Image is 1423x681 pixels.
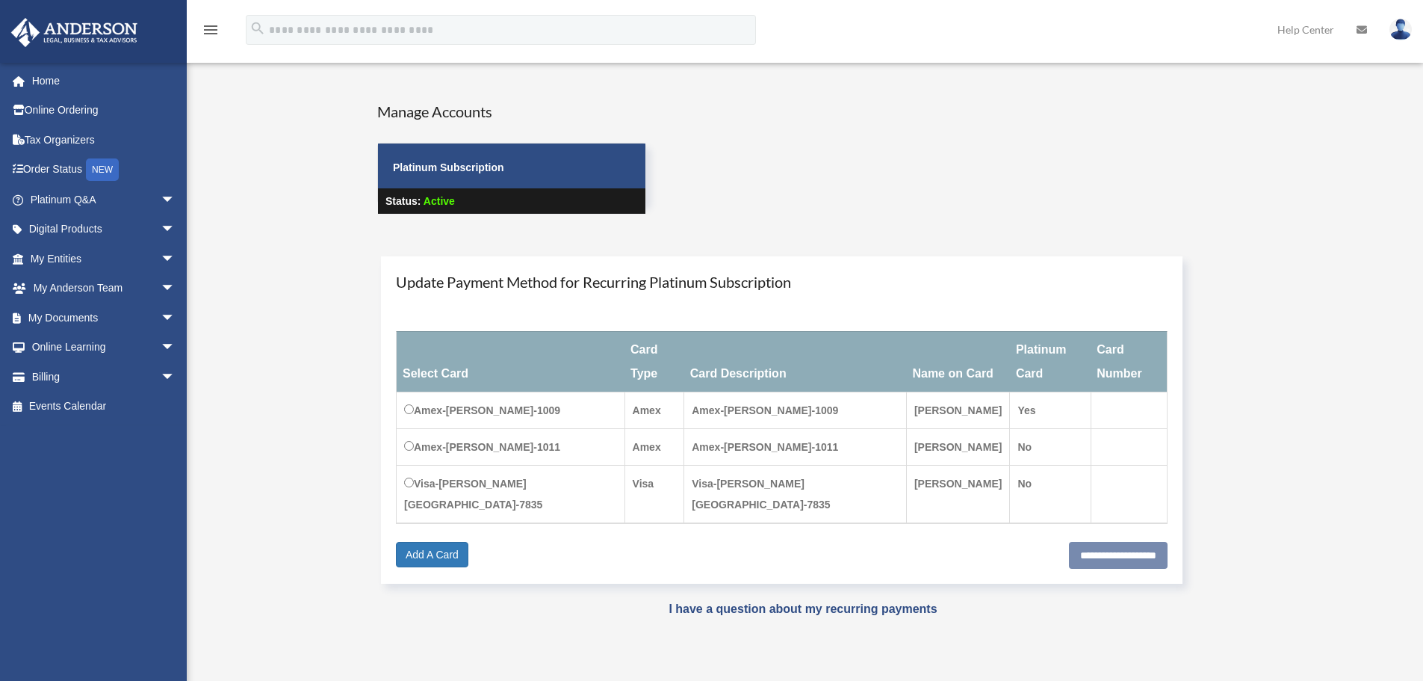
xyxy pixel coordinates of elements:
[396,271,1168,292] h4: Update Payment Method for Recurring Platinum Subscription
[10,362,198,392] a: Billingarrow_drop_down
[7,18,142,47] img: Anderson Advisors Platinum Portal
[684,331,907,392] th: Card Description
[669,603,937,615] a: I have a question about my recurring payments
[684,465,907,523] td: Visa-[PERSON_NAME][GEOGRAPHIC_DATA]-7835
[10,274,198,303] a: My Anderson Teamarrow_drop_down
[397,392,625,428] td: Amex-[PERSON_NAME]-1009
[1010,465,1091,523] td: No
[906,428,1009,465] td: [PERSON_NAME]
[1389,19,1412,40] img: User Pic
[249,20,266,37] i: search
[10,155,198,185] a: Order StatusNEW
[86,158,119,181] div: NEW
[424,195,455,207] span: Active
[161,274,190,304] span: arrow_drop_down
[10,125,198,155] a: Tax Organizers
[624,428,684,465] td: Amex
[906,392,1009,428] td: [PERSON_NAME]
[906,331,1009,392] th: Name on Card
[10,185,198,215] a: Platinum Q&Aarrow_drop_down
[624,465,684,523] td: Visa
[385,195,421,207] strong: Status:
[393,161,504,173] strong: Platinum Subscription
[202,21,220,39] i: menu
[397,465,625,523] td: Visa-[PERSON_NAME][GEOGRAPHIC_DATA]-7835
[624,392,684,428] td: Amex
[397,428,625,465] td: Amex-[PERSON_NAME]-1011
[684,392,907,428] td: Amex-[PERSON_NAME]-1009
[10,66,198,96] a: Home
[1010,392,1091,428] td: Yes
[10,244,198,274] a: My Entitiesarrow_drop_down
[202,26,220,39] a: menu
[161,362,190,392] span: arrow_drop_down
[161,333,190,363] span: arrow_drop_down
[10,303,198,333] a: My Documentsarrow_drop_down
[397,331,625,392] th: Select Card
[161,244,190,274] span: arrow_drop_down
[684,428,907,465] td: Amex-[PERSON_NAME]-1011
[10,333,198,363] a: Online Learningarrow_drop_down
[161,185,190,215] span: arrow_drop_down
[1010,331,1091,392] th: Platinum Card
[1091,331,1167,392] th: Card Number
[161,303,190,333] span: arrow_drop_down
[161,215,190,245] span: arrow_drop_down
[906,465,1009,523] td: [PERSON_NAME]
[624,331,684,392] th: Card Type
[377,101,646,122] h4: Manage Accounts
[10,215,198,244] a: Digital Productsarrow_drop_down
[10,96,198,126] a: Online Ordering
[396,542,468,567] a: Add A Card
[10,392,198,422] a: Events Calendar
[1010,428,1091,465] td: No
